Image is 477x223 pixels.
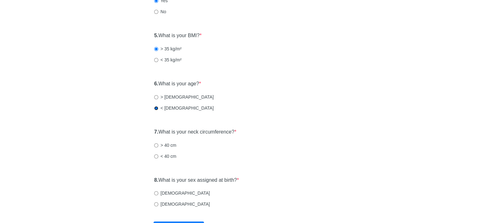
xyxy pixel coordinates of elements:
input: < [DEMOGRAPHIC_DATA] [154,106,158,110]
input: [DEMOGRAPHIC_DATA] [154,191,158,195]
label: < 35 kg/m² [154,57,182,63]
strong: 6. [154,81,158,86]
input: [DEMOGRAPHIC_DATA] [154,202,158,206]
input: > 40 cm [154,143,158,147]
label: What is your age? [154,80,201,88]
input: No [154,10,158,14]
input: > 35 kg/m² [154,47,158,51]
label: What is your BMI? [154,32,201,39]
label: [DEMOGRAPHIC_DATA] [154,201,210,207]
label: < [DEMOGRAPHIC_DATA] [154,105,214,111]
label: What is your sex assigned at birth? [154,177,239,184]
strong: 8. [154,177,158,183]
label: < 40 cm [154,153,176,159]
label: No [154,9,166,15]
label: What is your neck circumference? [154,129,236,136]
label: [DEMOGRAPHIC_DATA] [154,190,210,196]
input: > [DEMOGRAPHIC_DATA] [154,95,158,99]
label: > [DEMOGRAPHIC_DATA] [154,94,214,100]
label: > 40 cm [154,142,176,148]
input: < 35 kg/m² [154,58,158,62]
label: > 35 kg/m² [154,46,182,52]
strong: 7. [154,129,158,134]
input: < 40 cm [154,154,158,158]
strong: 5. [154,33,158,38]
